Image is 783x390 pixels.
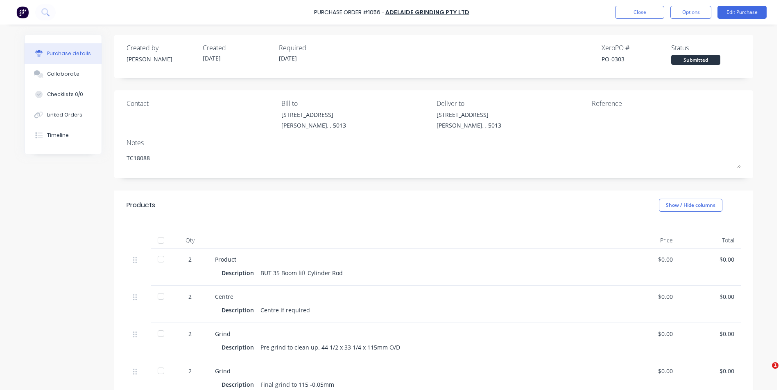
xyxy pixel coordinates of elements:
div: Created [203,43,272,53]
div: Grind [215,329,611,338]
div: Description [222,304,260,316]
div: Qty [172,232,208,249]
div: 2 [178,292,202,301]
div: Product [215,255,611,264]
div: Deliver to [437,99,586,108]
div: Total [679,232,741,249]
div: BUT 35 Boom lift Cylinder Rod [260,267,343,279]
button: Edit Purchase [717,6,767,19]
iframe: Intercom live chat [755,362,775,382]
div: Linked Orders [47,111,82,119]
button: Options [670,6,711,19]
div: $0.00 [686,367,734,375]
div: [STREET_ADDRESS] [281,110,346,119]
div: Timeline [47,132,69,139]
div: Xero PO # [602,43,671,53]
div: Grind [215,367,611,375]
div: Centre [215,292,611,301]
div: $0.00 [625,367,673,375]
div: $0.00 [686,292,734,301]
div: Description [222,267,260,279]
img: Factory [16,6,29,18]
span: 1 [772,362,778,369]
button: Collaborate [25,64,102,84]
div: Created by [127,43,196,53]
div: 2 [178,367,202,375]
div: Pre grind to clean up. 44 1/2 x 33 1/4 x 115mm O/D [260,341,400,353]
div: Collaborate [47,70,79,78]
div: Contact [127,99,276,108]
div: PO-0303 [602,55,671,63]
div: 2 [178,255,202,264]
div: $0.00 [686,329,734,338]
div: Description [222,341,260,353]
div: Products [127,200,155,210]
div: $0.00 [625,292,673,301]
div: $0.00 [625,255,673,264]
div: $0.00 [686,255,734,264]
button: Linked Orders [25,105,102,125]
button: Purchase details [25,43,102,64]
div: $0.00 [625,329,673,338]
div: Purchase details [47,50,91,57]
div: [PERSON_NAME] [127,55,196,63]
div: [STREET_ADDRESS] [437,110,501,119]
div: Purchase Order #1056 - [314,8,385,17]
div: Notes [127,138,741,148]
div: Centre if required [260,304,310,316]
div: 2 [178,329,202,338]
div: Reference [592,99,741,108]
textarea: TC18088 [127,150,741,168]
button: Close [615,6,664,19]
div: Price [618,232,679,249]
a: Adelaide Grinding Pty Ltd [385,8,469,16]
div: Status [671,43,741,53]
div: Checklists 0/0 [47,91,83,98]
div: Required [279,43,349,53]
div: [PERSON_NAME], , 5013 [281,121,346,130]
button: Checklists 0/0 [25,84,102,105]
button: Show / Hide columns [659,199,722,212]
button: Timeline [25,125,102,146]
div: Submitted [671,55,720,65]
div: Bill to [281,99,430,108]
div: [PERSON_NAME], , 5013 [437,121,501,130]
